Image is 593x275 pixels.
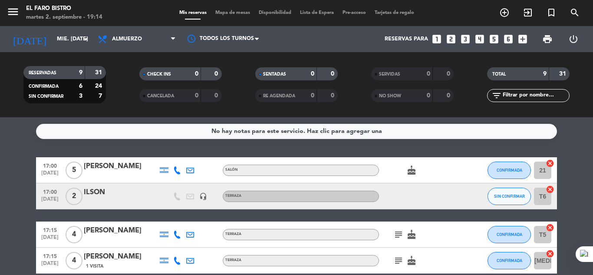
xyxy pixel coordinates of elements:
span: [DATE] [39,261,61,271]
span: 4 [66,226,82,243]
i: add_box [517,33,528,45]
i: cake [406,165,417,176]
strong: 0 [331,71,336,77]
i: cancel [546,223,554,232]
span: RESERVADAS [29,71,56,75]
i: exit_to_app [523,7,533,18]
button: CONFIRMADA [488,252,531,269]
span: 17:15 [39,225,61,235]
i: subject [393,229,404,240]
strong: 0 [447,71,452,77]
span: SENTADAS [263,72,286,76]
i: looks_one [431,33,442,45]
div: martes 2. septiembre - 19:14 [26,13,102,22]
strong: 0 [195,93,198,99]
strong: 0 [195,71,198,77]
div: El Faro Bistro [26,4,102,13]
span: NO SHOW [379,94,401,98]
span: RE AGENDADA [263,94,295,98]
strong: 9 [543,71,547,77]
i: power_settings_new [568,34,579,44]
button: menu [7,5,20,21]
strong: 0 [447,93,452,99]
span: Tarjetas de regalo [370,10,418,15]
button: CONFIRMADA [488,226,531,243]
span: Pre-acceso [338,10,370,15]
span: CONFIRMADA [497,168,522,172]
strong: 0 [427,71,430,77]
i: arrow_drop_down [81,34,91,44]
div: LOG OUT [560,26,586,52]
span: SIN CONFIRMAR [29,94,63,99]
i: cancel [546,249,554,258]
span: SIN CONFIRMAR [494,194,525,199]
span: 17:00 [39,186,61,196]
strong: 0 [427,93,430,99]
strong: 0 [331,93,336,99]
span: Mapa de mesas [211,10,254,15]
span: 2 [66,188,82,205]
span: [DATE] [39,170,61,180]
i: add_circle_outline [499,7,510,18]
i: subject [393,255,404,266]
i: filter_list [491,90,502,101]
span: [DATE] [39,235,61,245]
span: Lista de Espera [296,10,338,15]
span: CONFIRMADA [497,232,522,237]
strong: 24 [95,83,104,89]
div: ILSON [84,187,158,198]
span: CONFIRMADA [29,84,59,89]
strong: 9 [79,70,82,76]
span: 1 Visita [86,263,103,270]
span: 4 [66,252,82,269]
strong: 31 [559,71,568,77]
i: headset_mic [199,192,207,200]
i: cancel [546,185,554,194]
input: Filtrar por nombre... [502,91,569,100]
i: looks_3 [460,33,471,45]
strong: 0 [214,93,220,99]
strong: 7 [99,93,104,99]
button: SIN CONFIRMAR [488,188,531,205]
strong: 0 [214,71,220,77]
span: Reservas para [385,36,428,42]
i: looks_6 [503,33,514,45]
strong: 3 [79,93,82,99]
i: cake [406,255,417,266]
span: Mis reservas [175,10,211,15]
span: CANCELADA [147,94,174,98]
button: CONFIRMADA [488,162,531,179]
div: [PERSON_NAME] [84,161,158,172]
span: Terraza [225,258,241,262]
i: cancel [546,159,554,168]
span: Disponibilidad [254,10,296,15]
div: [PERSON_NAME] [84,225,158,236]
i: search [570,7,580,18]
span: SERVIDAS [379,72,400,76]
span: Terraza [225,194,241,198]
strong: 31 [95,70,104,76]
i: looks_4 [474,33,485,45]
span: Almuerzo [112,36,142,42]
span: 5 [66,162,82,179]
span: print [542,34,553,44]
strong: 0 [311,93,314,99]
i: turned_in_not [546,7,557,18]
span: CONFIRMADA [497,258,522,263]
strong: 6 [79,83,82,89]
i: looks_two [445,33,457,45]
span: 17:15 [39,251,61,261]
div: [PERSON_NAME] [84,251,158,262]
i: cake [406,229,417,240]
strong: 0 [311,71,314,77]
span: 17:00 [39,160,61,170]
span: Salón [225,168,238,172]
span: Terraza [225,232,241,236]
i: [DATE] [7,30,53,49]
div: No hay notas para este servicio. Haz clic para agregar una [211,126,382,136]
span: [DATE] [39,196,61,206]
span: CHECK INS [147,72,171,76]
i: looks_5 [488,33,500,45]
i: menu [7,5,20,18]
span: TOTAL [492,72,506,76]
